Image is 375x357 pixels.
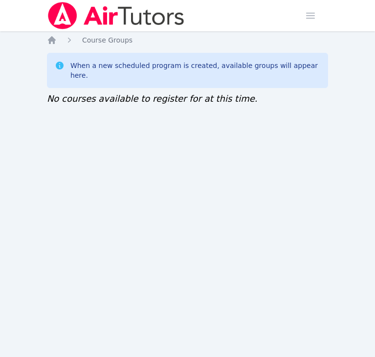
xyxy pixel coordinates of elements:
a: Course Groups [82,35,132,45]
img: Air Tutors [47,2,185,29]
span: Course Groups [82,36,132,44]
nav: Breadcrumb [47,35,328,45]
span: No courses available to register for at this time. [47,93,258,104]
div: When a new scheduled program is created, available groups will appear here. [70,61,320,80]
